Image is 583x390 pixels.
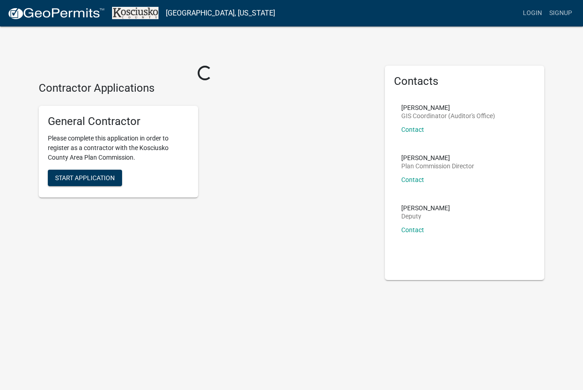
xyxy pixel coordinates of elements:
[401,163,474,169] p: Plan Commission Director
[394,75,535,88] h5: Contacts
[48,115,189,128] h5: General Contractor
[401,104,495,111] p: [PERSON_NAME]
[55,174,115,181] span: Start Application
[546,5,576,22] a: Signup
[401,176,424,183] a: Contact
[166,5,275,21] a: [GEOGRAPHIC_DATA], [US_STATE]
[112,7,159,19] img: Kosciusko County, Indiana
[401,126,424,133] a: Contact
[39,82,371,205] wm-workflow-list-section: Contractor Applications
[401,213,450,219] p: Deputy
[48,134,189,162] p: Please complete this application in order to register as a contractor with the Kosciusko County A...
[401,155,474,161] p: [PERSON_NAME]
[401,226,424,234] a: Contact
[401,205,450,211] p: [PERSON_NAME]
[48,170,122,186] button: Start Application
[401,113,495,119] p: GIS Coordinator (Auditor's Office)
[519,5,546,22] a: Login
[39,82,371,95] h4: Contractor Applications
